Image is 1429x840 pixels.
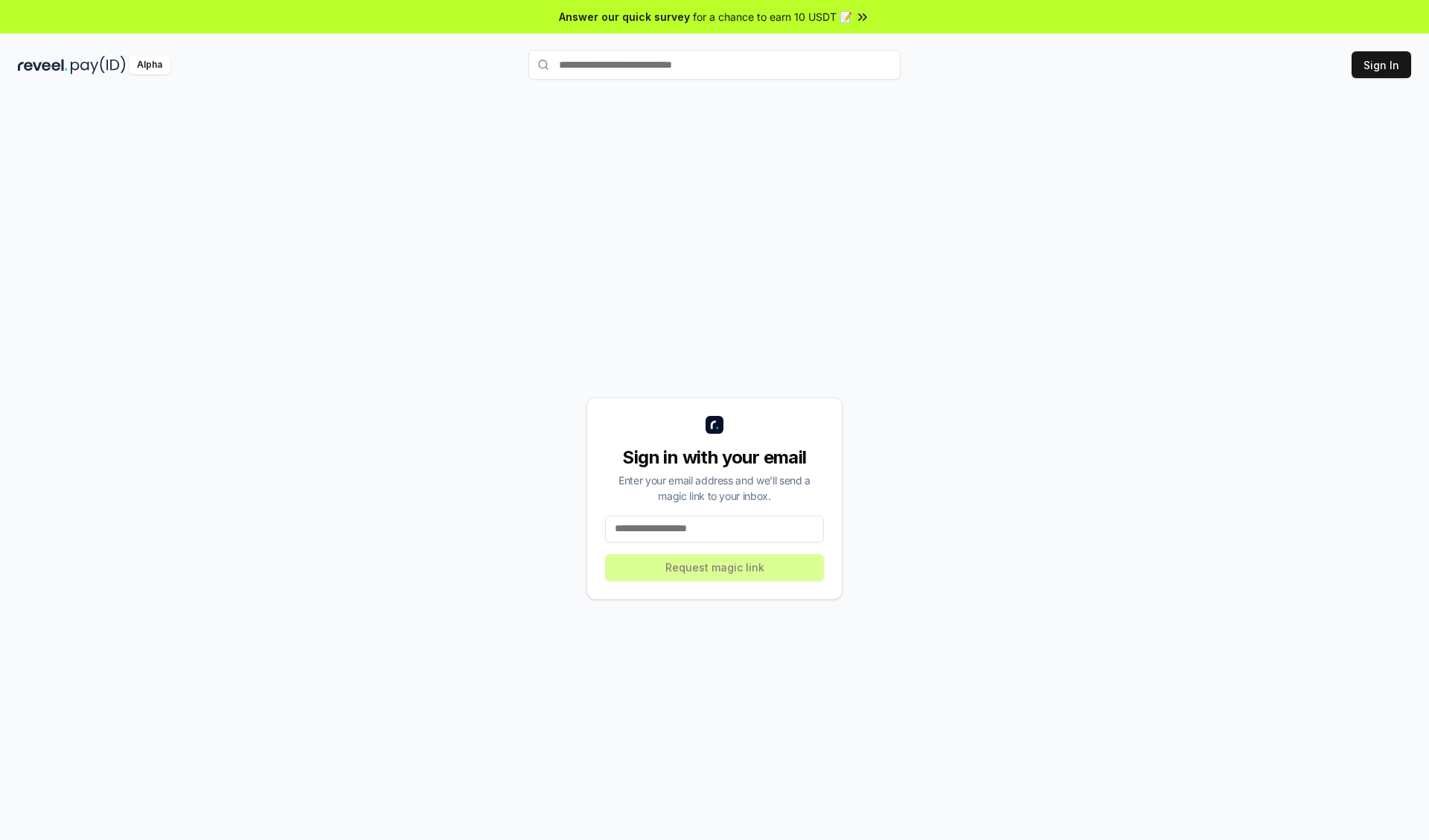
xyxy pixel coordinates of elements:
img: reveel_dark [18,56,68,74]
div: Sign in with your email [605,446,824,469]
div: Enter your email address and we’ll send a magic link to your inbox. [605,472,824,504]
img: logo_small [706,416,723,434]
button: Sign In [1352,51,1411,78]
span: Answer our quick survey [559,9,690,25]
div: Alpha [129,56,170,74]
img: pay_id [71,56,126,74]
span: for a chance to earn 10 USDT 📝 [693,9,852,25]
